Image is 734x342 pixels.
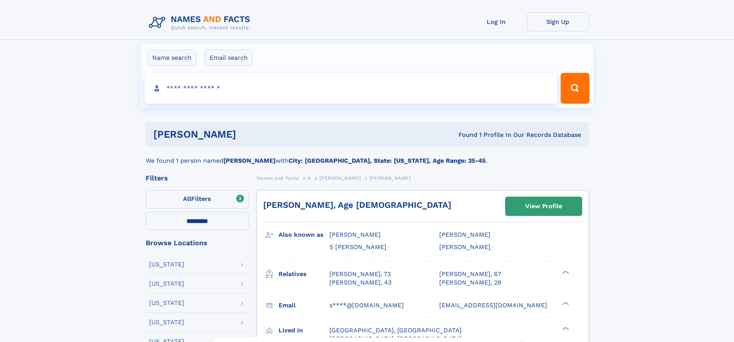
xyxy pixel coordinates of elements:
[439,302,547,309] span: [EMAIL_ADDRESS][DOMAIN_NAME]
[257,173,299,183] a: Names and Facts
[279,324,329,337] h3: Lived in
[307,175,311,181] span: S
[465,12,527,31] a: Log In
[560,301,569,306] div: ❯
[149,261,184,268] div: [US_STATE]
[289,157,485,164] b: City: [GEOGRAPHIC_DATA], State: [US_STATE], Age Range: 35-45
[329,243,386,251] span: S [PERSON_NAME]
[329,278,391,287] a: [PERSON_NAME], 43
[146,175,249,182] div: Filters
[560,326,569,331] div: ❯
[439,270,501,278] a: [PERSON_NAME], 67
[183,195,191,202] span: All
[279,228,329,241] h3: Also known as
[146,239,249,246] div: Browse Locations
[506,197,582,216] a: View Profile
[149,281,184,287] div: [US_STATE]
[370,175,411,181] span: [PERSON_NAME]
[525,197,562,215] div: View Profile
[319,173,361,183] a: [PERSON_NAME]
[149,319,184,325] div: [US_STATE]
[279,268,329,281] h3: Relatives
[146,190,249,209] label: Filters
[560,270,569,275] div: ❯
[439,278,501,287] a: [PERSON_NAME], 29
[307,173,311,183] a: S
[439,231,490,238] span: [PERSON_NAME]
[145,73,558,104] input: search input
[205,50,253,66] label: Email search
[439,243,490,251] span: [PERSON_NAME]
[149,300,184,306] div: [US_STATE]
[527,12,589,31] a: Sign Up
[329,270,391,278] a: [PERSON_NAME], 73
[147,50,197,66] label: Name search
[561,73,589,104] button: Search Button
[263,200,451,210] a: [PERSON_NAME], Age [DEMOGRAPHIC_DATA]
[279,299,329,312] h3: Email
[329,231,381,238] span: [PERSON_NAME]
[146,147,589,165] div: We found 1 person named with .
[329,327,462,334] span: [GEOGRAPHIC_DATA], [GEOGRAPHIC_DATA]
[319,175,361,181] span: [PERSON_NAME]
[347,131,581,139] div: Found 1 Profile In Our Records Database
[223,157,275,164] b: [PERSON_NAME]
[153,130,348,139] h1: [PERSON_NAME]
[146,12,257,33] img: Logo Names and Facts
